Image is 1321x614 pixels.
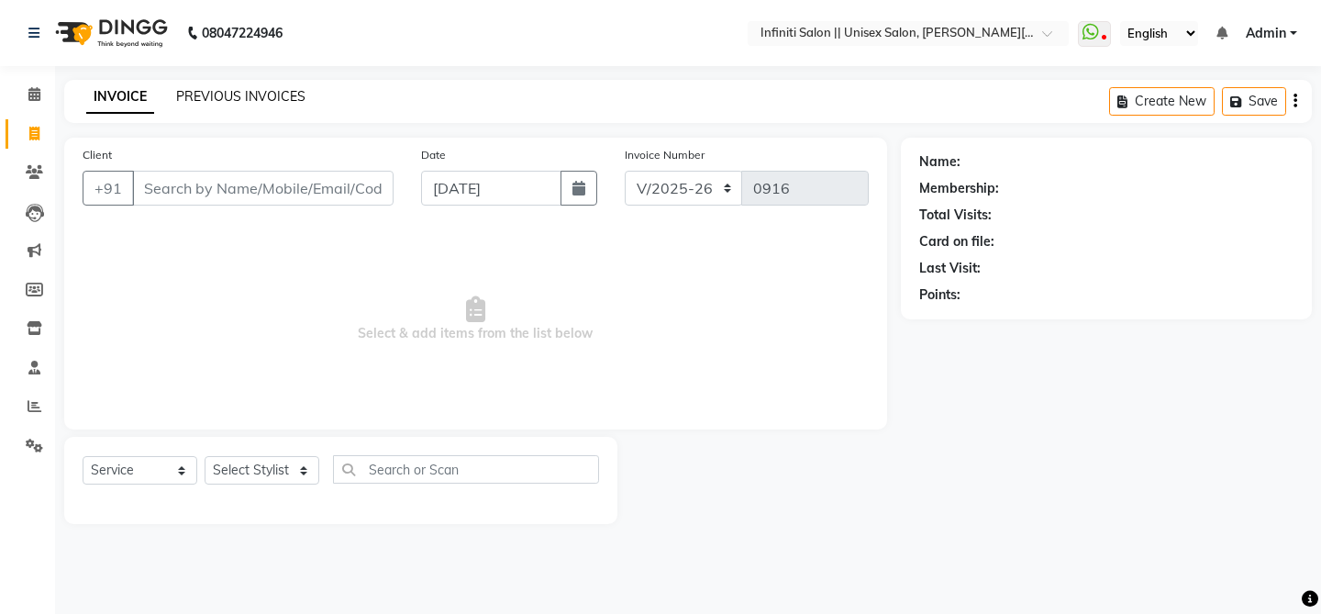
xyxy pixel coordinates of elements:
a: INVOICE [86,81,154,114]
button: Create New [1109,87,1215,116]
input: Search by Name/Mobile/Email/Code [132,171,394,206]
div: Last Visit: [919,259,981,278]
button: Save [1222,87,1286,116]
label: Invoice Number [625,147,705,163]
div: Name: [919,152,960,172]
a: PREVIOUS INVOICES [176,88,305,105]
button: +91 [83,171,134,206]
img: logo [47,7,172,59]
b: 08047224946 [202,7,283,59]
span: Select & add items from the list below [83,228,869,411]
div: Total Visits: [919,206,992,225]
div: Membership: [919,179,999,198]
span: Admin [1246,24,1286,43]
div: Points: [919,285,960,305]
label: Date [421,147,446,163]
label: Client [83,147,112,163]
div: Card on file: [919,232,994,251]
input: Search or Scan [333,455,599,484]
